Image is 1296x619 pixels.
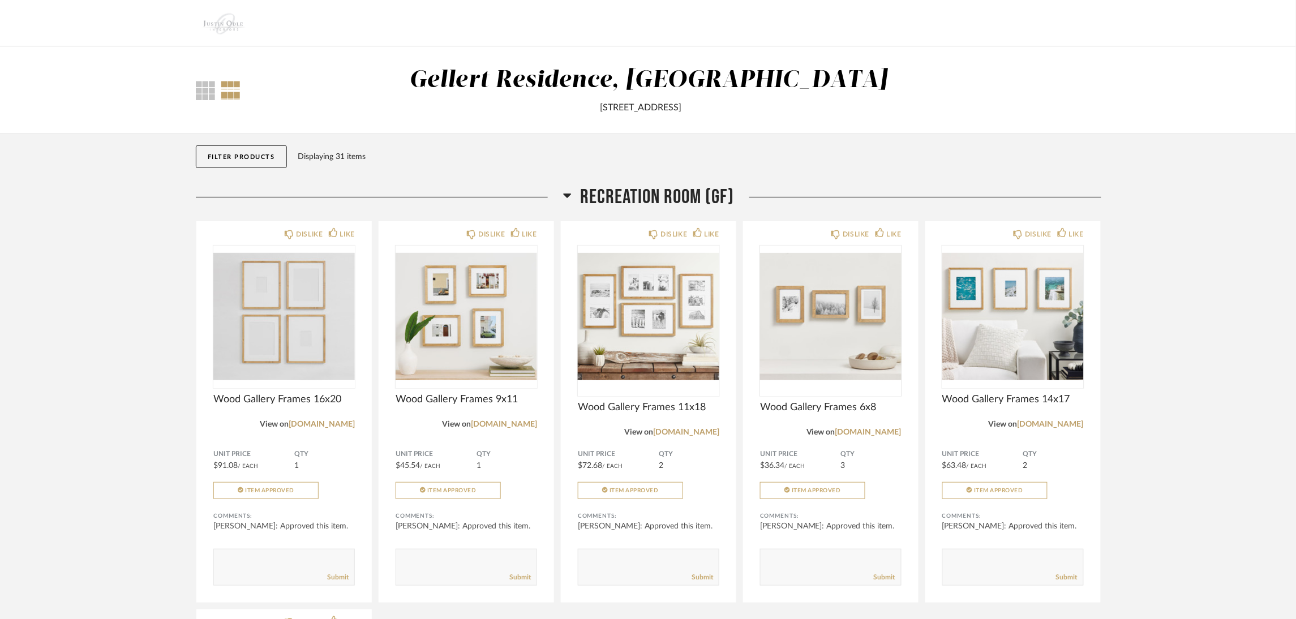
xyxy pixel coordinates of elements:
span: Recreation Room (GF) [580,185,734,209]
span: Item Approved [245,488,294,493]
span: / Each [967,463,987,469]
img: undefined [760,246,902,387]
div: LIKE [522,229,537,240]
a: Submit [692,573,713,582]
div: DISLIKE [296,229,323,240]
div: [STREET_ADDRESS] [350,101,932,114]
div: [PERSON_NAME]: Approved this item. [213,521,355,532]
span: 1 [294,462,299,470]
a: [DOMAIN_NAME] [471,420,537,428]
div: Comments: [942,510,1084,522]
span: QTY [294,450,355,459]
button: Filter Products [196,145,287,168]
span: QTY [477,450,537,459]
span: View on [989,420,1018,428]
span: View on [624,428,653,436]
span: Unit Price [213,450,294,459]
div: 0 [578,246,719,387]
a: [DOMAIN_NAME] [653,428,719,436]
div: 0 [760,246,902,387]
span: QTY [659,450,719,459]
span: Unit Price [942,450,1023,459]
span: Wood Gallery Frames 9x11 [396,393,537,406]
img: 9d19dfaf-09eb-4c23-9431-b2a4721d250c.jpg [196,1,255,46]
div: LIKE [705,229,719,240]
div: LIKE [1069,229,1084,240]
div: DISLIKE [1025,229,1052,240]
span: $72.68 [578,462,602,470]
button: Item Approved [578,482,683,499]
span: $45.54 [396,462,420,470]
span: Unit Price [578,450,659,459]
button: Item Approved [942,482,1048,499]
img: undefined [396,246,537,387]
span: View on [442,420,471,428]
span: $36.34 [760,462,784,470]
div: DISLIKE [660,229,687,240]
div: [PERSON_NAME]: Approved this item. [760,521,902,532]
span: Unit Price [396,450,477,459]
div: [PERSON_NAME]: Approved this item. [578,521,719,532]
a: Submit [509,573,531,582]
div: LIKE [340,229,355,240]
span: Item Approved [610,488,659,493]
button: Item Approved [760,482,865,499]
button: Item Approved [396,482,501,499]
div: DISLIKE [843,229,869,240]
a: [DOMAIN_NAME] [289,420,355,428]
a: [DOMAIN_NAME] [1018,420,1084,428]
a: Submit [874,573,895,582]
button: Item Approved [213,482,319,499]
div: LIKE [887,229,902,240]
div: DISLIKE [478,229,505,240]
div: Gellert Residence, [GEOGRAPHIC_DATA] [409,68,888,92]
span: / Each [420,463,440,469]
img: undefined [942,246,1084,387]
div: Comments: [760,510,902,522]
span: View on [806,428,835,436]
span: Wood Gallery Frames 16x20 [213,393,355,406]
div: Comments: [578,510,719,522]
span: 2 [1023,462,1028,470]
span: / Each [784,463,805,469]
div: Displaying 31 items [298,151,1096,163]
a: [DOMAIN_NAME] [835,428,902,436]
span: Wood Gallery Frames 14x17 [942,393,1084,406]
div: [PERSON_NAME]: Approved this item. [942,521,1084,532]
span: Wood Gallery Frames 11x18 [578,401,719,414]
a: Submit [1056,573,1078,582]
span: Item Approved [427,488,477,493]
div: [PERSON_NAME]: Approved this item. [396,521,537,532]
span: Item Approved [974,488,1023,493]
span: Item Approved [792,488,841,493]
span: 3 [841,462,846,470]
span: View on [260,420,289,428]
a: Submit [327,573,349,582]
img: undefined [213,246,355,387]
span: Wood Gallery Frames 6x8 [760,401,902,414]
span: / Each [238,463,258,469]
img: undefined [578,246,719,387]
span: QTY [841,450,902,459]
span: / Each [602,463,623,469]
div: Comments: [396,510,537,522]
span: $91.08 [213,462,238,470]
div: Comments: [213,510,355,522]
span: 2 [659,462,663,470]
span: QTY [1023,450,1084,459]
span: $63.48 [942,462,967,470]
span: 1 [477,462,481,470]
span: Unit Price [760,450,841,459]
